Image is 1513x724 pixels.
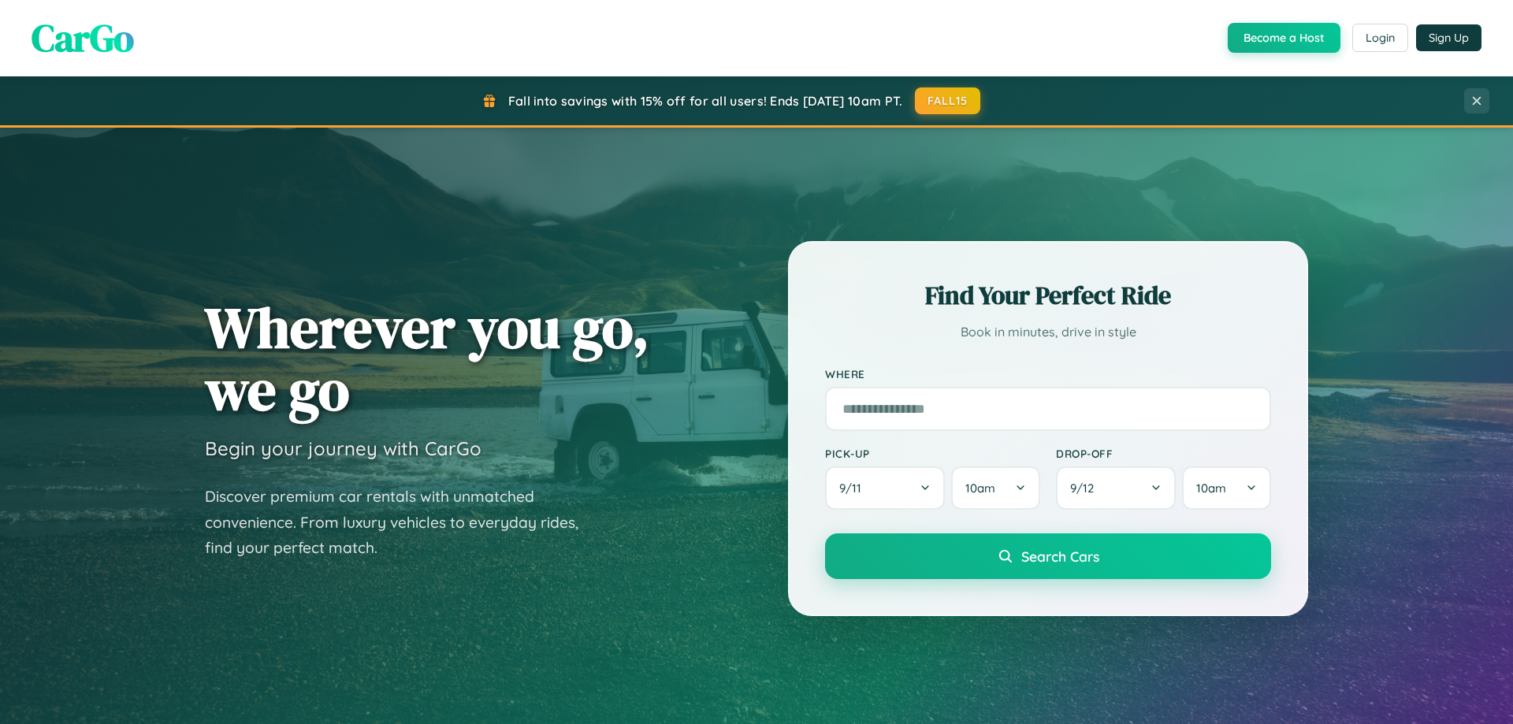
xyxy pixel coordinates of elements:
[951,466,1040,510] button: 10am
[1021,548,1099,565] span: Search Cars
[915,87,981,114] button: FALL15
[839,481,869,496] span: 9 / 11
[1416,24,1481,51] button: Sign Up
[825,466,945,510] button: 9/11
[825,447,1040,460] label: Pick-up
[1352,24,1408,52] button: Login
[1070,481,1102,496] span: 9 / 12
[1228,23,1340,53] button: Become a Host
[825,278,1271,313] h2: Find Your Perfect Ride
[1056,447,1271,460] label: Drop-off
[508,93,903,109] span: Fall into savings with 15% off for all users! Ends [DATE] 10am PT.
[825,321,1271,343] p: Book in minutes, drive in style
[965,481,995,496] span: 10am
[1182,466,1271,510] button: 10am
[205,484,599,561] p: Discover premium car rentals with unmatched convenience. From luxury vehicles to everyday rides, ...
[205,296,649,421] h1: Wherever you go, we go
[32,12,134,64] span: CarGo
[825,533,1271,579] button: Search Cars
[205,436,481,460] h3: Begin your journey with CarGo
[1196,481,1226,496] span: 10am
[825,367,1271,381] label: Where
[1056,466,1176,510] button: 9/12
